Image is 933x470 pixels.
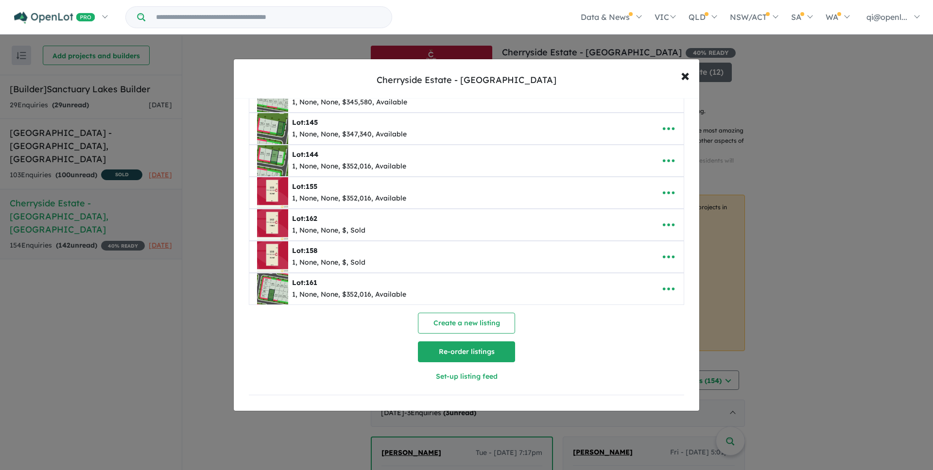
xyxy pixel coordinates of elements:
[306,182,317,191] span: 155
[681,65,690,85] span: ×
[257,177,288,208] img: Cherryside%20Estate%20-%20Smythes%20Creek%20-%20Lot%20155___1726544693.jpg
[358,366,575,387] button: Set-up listing feed
[292,150,318,159] b: Lot:
[292,97,407,108] div: 1, None, None, $345,580, Available
[418,341,515,362] button: Re-order listings
[292,246,317,255] b: Lot:
[377,74,556,86] div: Cherryside Estate - [GEOGRAPHIC_DATA]
[292,225,365,236] div: 1, None, None, $, Sold
[292,278,317,287] b: Lot:
[292,257,365,269] div: 1, None, None, $, Sold
[292,214,317,223] b: Lot:
[257,113,288,144] img: Cherryside%20Estate%20-%20Smythes%20Creek%20-%20Lot%20145___1737330732.png
[306,118,318,127] span: 145
[306,246,317,255] span: 158
[306,150,318,159] span: 144
[292,289,406,301] div: 1, None, None, $352,016, Available
[292,182,317,191] b: Lot:
[306,214,317,223] span: 162
[147,7,390,28] input: Try estate name, suburb, builder or developer
[257,145,288,176] img: Cherryside%20Estate%20-%20Smythes%20Creek%20-%20Lot%20144___1737330187.png
[292,118,318,127] b: Lot:
[866,12,907,22] span: qi@openl...
[418,313,515,334] button: Create a new listing
[306,278,317,287] span: 161
[14,12,95,24] img: Openlot PRO Logo White
[257,273,288,304] img: Cherryside%20Estate%20-%20Smythes%20Creek%20-%20Lot%20161___1737330733.png
[257,241,288,272] img: Cherryside%20Estate%20-%20Smythes%20Creek%20-%20Lot%20158___1726544693.jpg
[292,161,406,172] div: 1, None, None, $352,016, Available
[292,193,406,204] div: 1, None, None, $352,016, Available
[257,209,288,240] img: Cherryside%20Estate%20-%20Smythes%20Creek%20-%20Lot%20162___1726544693.jpg
[292,129,407,140] div: 1, None, None, $347,340, Available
